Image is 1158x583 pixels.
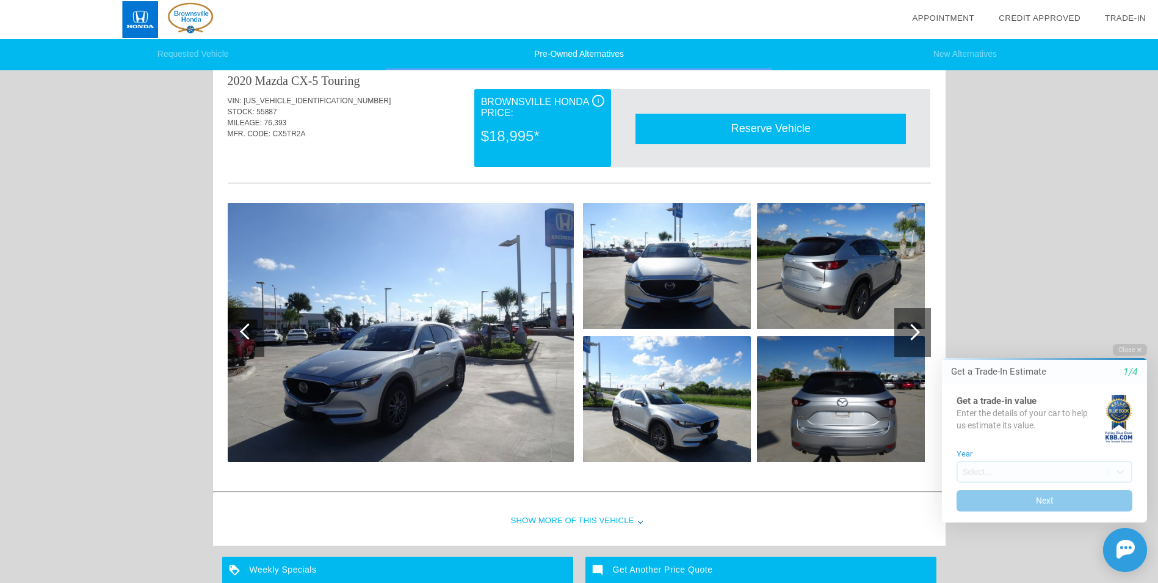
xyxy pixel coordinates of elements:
[228,130,271,138] span: MFR. CODE:
[228,97,242,105] span: VIN:
[592,95,604,107] div: i
[916,333,1158,583] iframe: Chat Assistance
[1105,13,1146,23] a: Trade-In
[244,97,391,105] span: [US_VEHICLE_IDENTIFICATION_NUMBER]
[481,120,604,152] div: $18,995*
[213,497,946,546] div: Show More of this Vehicle
[999,13,1080,23] a: Credit Approved
[912,13,974,23] a: Appointment
[635,114,906,144] div: Reserve Vehicle
[228,108,255,116] span: STOCK:
[228,72,319,89] div: 2020 Mazda CX-5
[757,203,925,329] img: image.aspx
[772,39,1158,70] li: New Alternatives
[481,95,604,120] div: Brownsville Honda Price:
[583,203,751,329] img: image.aspx
[757,336,925,462] img: image.aspx
[386,39,772,70] li: Pre-Owned Alternatives
[264,119,287,127] span: 76,393
[273,130,306,138] span: CX5TR2A
[256,108,277,116] span: 55887
[228,119,262,127] span: MILEAGE:
[583,336,751,462] img: image.aspx
[228,203,574,462] img: image.aspx
[228,147,931,166] div: Quoted on [DATE] 11:41:35 AM
[321,72,360,89] div: Touring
